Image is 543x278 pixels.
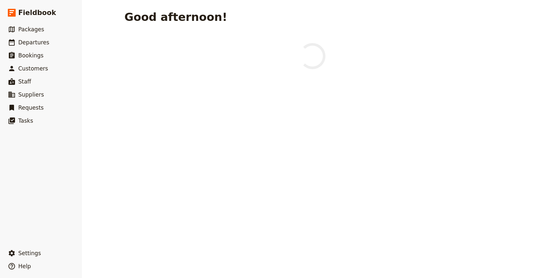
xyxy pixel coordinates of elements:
h1: Good afternoon! [125,10,227,23]
span: Bookings [18,52,43,59]
span: Suppliers [18,91,44,98]
span: Help [18,263,31,270]
span: Packages [18,26,44,33]
span: Tasks [18,117,33,124]
span: Customers [18,65,48,72]
span: Staff [18,78,31,85]
span: Settings [18,250,41,256]
span: Departures [18,39,49,46]
span: Requests [18,104,44,111]
span: Fieldbook [18,8,56,18]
